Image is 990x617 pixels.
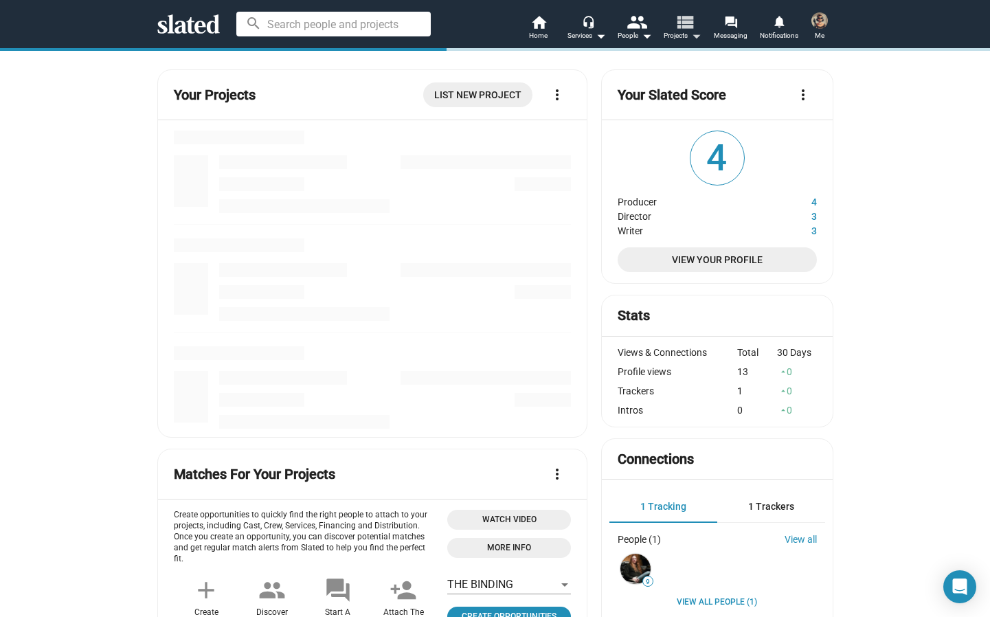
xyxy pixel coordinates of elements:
a: View all [785,534,817,545]
mat-card-title: Connections [618,450,694,469]
span: Projects [664,27,701,44]
span: 1 Tracking [640,501,686,512]
mat-icon: forum [324,576,352,604]
span: Me [815,27,824,44]
span: Messaging [714,27,747,44]
mat-card-title: Matches For Your Projects [174,465,335,484]
mat-icon: arrow_drop_down [592,27,609,44]
mat-icon: view_list [674,12,694,32]
button: GISBERG BERMUDEZMe [803,10,836,45]
button: Projects [659,14,707,44]
span: Notifications [760,27,798,44]
div: People (1) [618,534,661,545]
div: 0 [777,385,817,396]
div: 0 [737,405,777,416]
div: Trackers [618,385,737,396]
button: Services [563,14,611,44]
input: Search people and projects [236,12,431,36]
div: Intros [618,405,737,416]
mat-icon: forum [724,15,737,28]
a: View all People (1) [677,597,757,608]
mat-icon: arrow_drop_up [778,405,788,415]
div: Services [567,27,606,44]
dt: Director [618,207,765,222]
a: Notifications [755,14,803,44]
a: List New Project [423,82,532,107]
dd: 3 [765,222,817,236]
button: Open 'Opportunities Intro Video' dialog [447,510,571,530]
mat-icon: arrow_drop_down [638,27,655,44]
mat-icon: more_vert [549,466,565,482]
p: Create opportunities to quickly find the right people to attach to your projects, including Cast,... [174,510,437,565]
mat-icon: arrow_drop_up [778,386,788,396]
div: Views & Connections [618,347,737,358]
mat-icon: person_add [390,576,417,604]
mat-icon: home [530,14,547,30]
mat-icon: notifications [772,14,785,27]
span: 4 [690,131,744,185]
mat-icon: headset_mic [582,15,594,27]
dt: Writer [618,222,765,236]
span: 1 Trackers [748,501,794,512]
span: List New Project [434,82,521,107]
mat-icon: add [192,576,220,604]
dt: Producer [618,193,765,207]
button: People [611,14,659,44]
mat-card-title: Your Projects [174,86,256,104]
span: THE BINDING [447,578,513,591]
span: Home [529,27,548,44]
div: 0 [777,405,817,416]
dd: 4 [765,193,817,207]
div: Profile views [618,366,737,377]
img: Mike Hall [620,554,651,584]
div: Total [737,347,777,358]
mat-card-title: Stats [618,306,650,325]
div: 13 [737,366,777,377]
div: People [618,27,652,44]
mat-icon: people [258,576,286,604]
div: 30 Days [777,347,817,358]
dd: 3 [765,207,817,222]
mat-icon: more_vert [549,87,565,103]
img: GISBERG BERMUDEZ [811,12,828,29]
mat-card-title: Your Slated Score [618,86,726,104]
a: Home [515,14,563,44]
mat-icon: people [626,12,646,32]
a: Messaging [707,14,755,44]
mat-icon: arrow_drop_down [688,27,704,44]
div: 0 [777,366,817,377]
mat-icon: arrow_drop_up [778,367,788,377]
span: View Your Profile [629,247,805,272]
div: Open Intercom Messenger [943,570,976,603]
mat-icon: more_vert [795,87,811,103]
span: 9 [643,578,653,586]
div: 1 [737,385,777,396]
span: Watch Video [455,513,563,527]
a: Open 'More info' dialog with information about Opportunities [447,538,571,558]
a: View Your Profile [618,247,816,272]
span: More Info [455,541,563,555]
